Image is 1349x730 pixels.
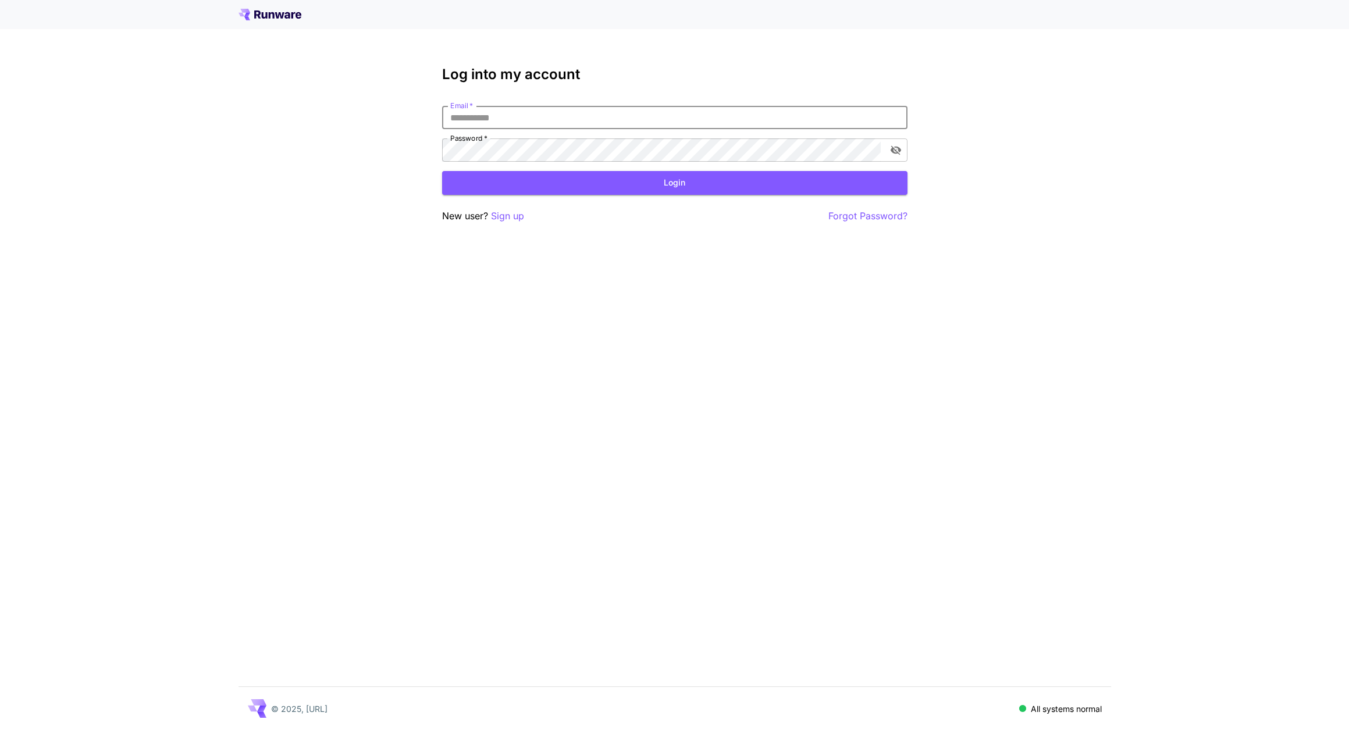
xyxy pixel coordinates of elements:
button: Login [442,171,907,195]
label: Email [450,101,473,111]
p: All systems normal [1031,703,1102,715]
h3: Log into my account [442,66,907,83]
button: toggle password visibility [885,140,906,161]
label: Password [450,133,487,143]
p: New user? [442,209,524,223]
button: Forgot Password? [828,209,907,223]
button: Sign up [491,209,524,223]
p: © 2025, [URL] [271,703,328,715]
